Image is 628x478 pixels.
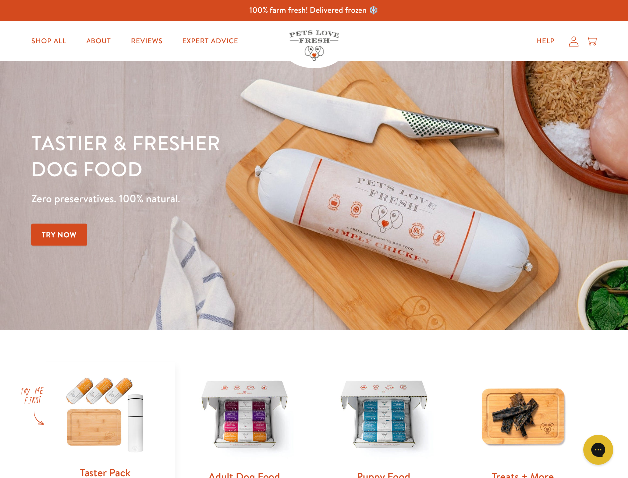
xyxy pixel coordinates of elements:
[578,431,618,468] iframe: Gorgias live chat messenger
[123,31,170,51] a: Reviews
[31,130,408,182] h1: Tastier & fresher dog food
[78,31,119,51] a: About
[289,30,339,61] img: Pets Love Fresh
[31,224,87,246] a: Try Now
[31,190,408,208] p: Zero preservatives. 100% natural.
[175,31,246,51] a: Expert Advice
[23,31,74,51] a: Shop All
[529,31,563,51] a: Help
